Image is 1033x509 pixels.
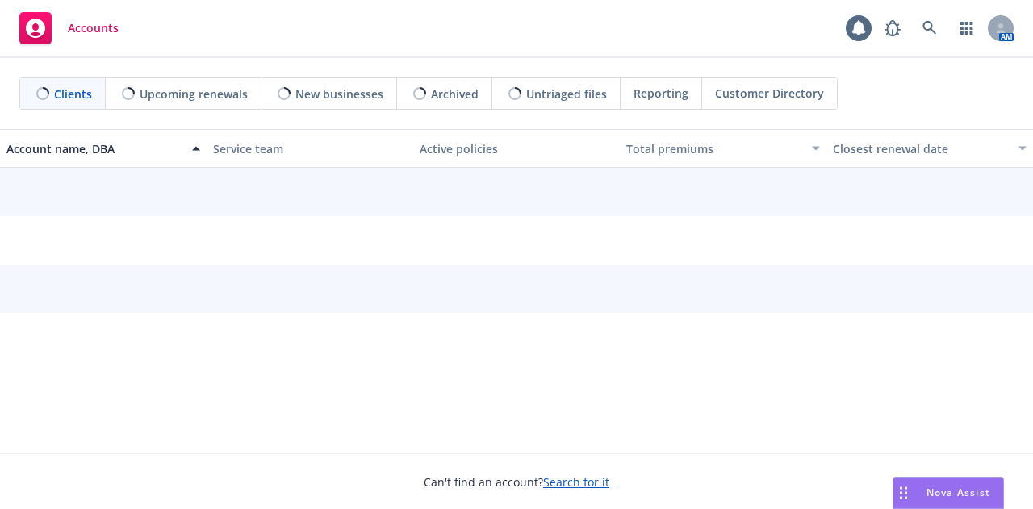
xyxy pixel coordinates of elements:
span: Nova Assist [926,486,990,499]
button: Nova Assist [893,477,1004,509]
div: Closest renewal date [833,140,1009,157]
div: Total premiums [626,140,802,157]
a: Report a Bug [876,12,909,44]
span: Accounts [68,22,119,35]
a: Search [914,12,946,44]
div: Drag to move [893,478,914,508]
a: Search for it [543,474,609,490]
div: Account name, DBA [6,140,182,157]
span: Customer Directory [715,85,824,102]
span: Archived [431,86,479,102]
button: Total premiums [620,129,826,168]
a: Switch app [951,12,983,44]
button: Closest renewal date [826,129,1033,168]
a: Accounts [13,6,125,51]
span: Can't find an account? [424,474,609,490]
button: Service team [207,129,413,168]
span: Upcoming renewals [140,86,248,102]
div: Active policies [420,140,613,157]
span: Reporting [634,85,688,102]
div: Service team [213,140,407,157]
button: Active policies [413,129,620,168]
span: Clients [54,86,92,102]
span: Untriaged files [526,86,607,102]
span: New businesses [295,86,383,102]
